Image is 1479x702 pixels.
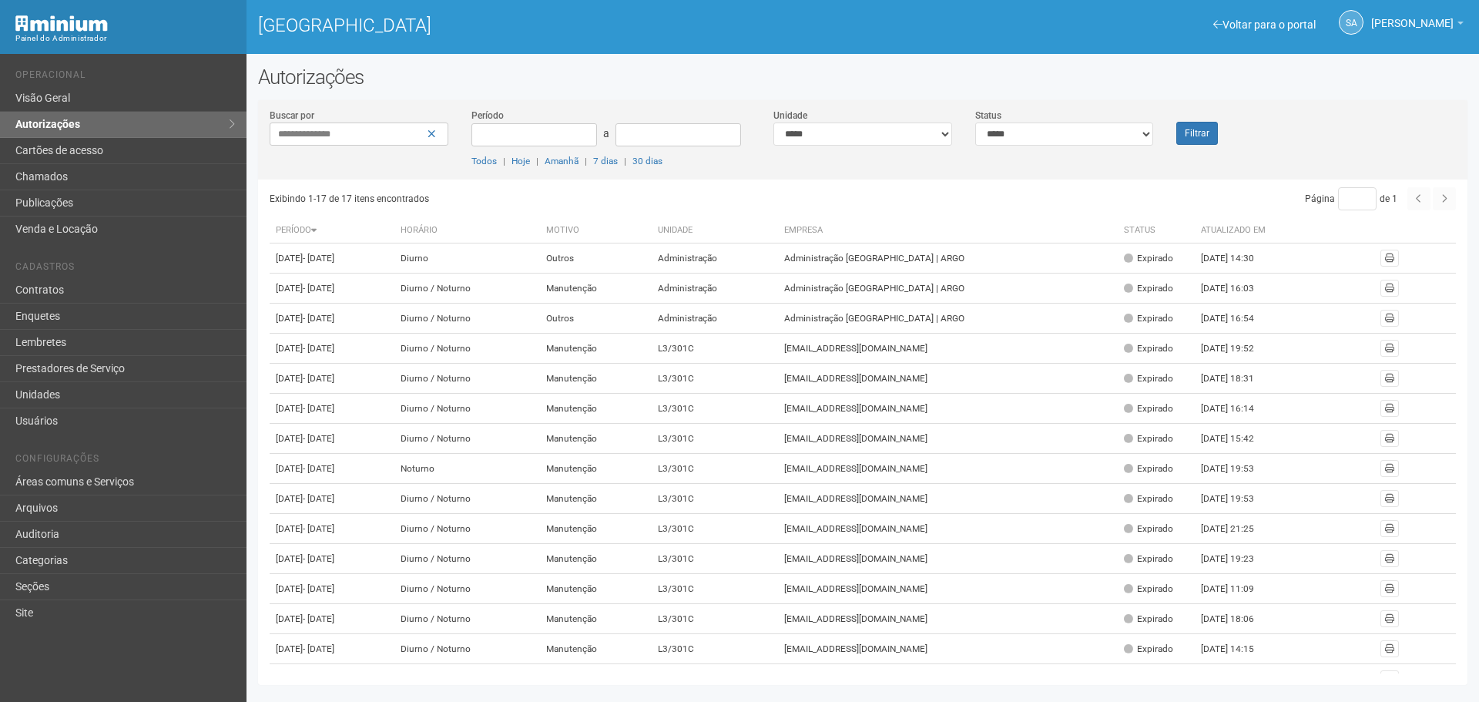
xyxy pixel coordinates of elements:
[270,218,394,244] th: Período
[536,156,538,166] span: |
[540,364,652,394] td: Manutenção
[540,454,652,484] td: Manutenção
[540,544,652,574] td: Manutenção
[1371,2,1454,29] span: Silvio Anjos
[15,15,108,32] img: Minium
[624,156,626,166] span: |
[303,283,334,294] span: - [DATE]
[258,15,851,35] h1: [GEOGRAPHIC_DATA]
[1124,613,1173,626] div: Expirado
[778,334,1118,364] td: [EMAIL_ADDRESS][DOMAIN_NAME]
[540,218,652,244] th: Motivo
[1305,193,1397,204] span: Página de 1
[778,484,1118,514] td: [EMAIL_ADDRESS][DOMAIN_NAME]
[394,484,540,514] td: Diurno / Noturno
[1371,19,1464,32] a: [PERSON_NAME]
[545,156,579,166] a: Amanhã
[652,634,778,664] td: L3/301C
[394,634,540,664] td: Diurno / Noturno
[1124,583,1173,596] div: Expirado
[1195,454,1279,484] td: [DATE] 19:53
[1195,364,1279,394] td: [DATE] 18:31
[778,394,1118,424] td: [EMAIL_ADDRESS][DOMAIN_NAME]
[1124,282,1173,295] div: Expirado
[652,394,778,424] td: L3/301C
[540,514,652,544] td: Manutenção
[394,218,540,244] th: Horário
[652,304,778,334] td: Administração
[652,424,778,454] td: L3/301C
[15,32,235,45] div: Painel do Administrador
[394,604,540,634] td: Diurno / Noturno
[394,244,540,274] td: Diurno
[778,454,1118,484] td: [EMAIL_ADDRESS][DOMAIN_NAME]
[503,156,505,166] span: |
[303,463,334,474] span: - [DATE]
[270,304,394,334] td: [DATE]
[303,583,334,594] span: - [DATE]
[1195,484,1279,514] td: [DATE] 19:53
[1124,432,1173,445] div: Expirado
[471,156,497,166] a: Todos
[540,634,652,664] td: Manutenção
[1195,274,1279,304] td: [DATE] 16:03
[778,244,1118,274] td: Administração [GEOGRAPHIC_DATA] | ARGO
[394,334,540,364] td: Diurno / Noturno
[1195,544,1279,574] td: [DATE] 19:23
[270,454,394,484] td: [DATE]
[394,514,540,544] td: Diurno / Noturno
[1195,218,1279,244] th: Atualizado em
[303,433,334,444] span: - [DATE]
[652,514,778,544] td: L3/301C
[303,673,334,684] span: - [DATE]
[270,424,394,454] td: [DATE]
[270,394,394,424] td: [DATE]
[1124,312,1173,325] div: Expirado
[778,604,1118,634] td: [EMAIL_ADDRESS][DOMAIN_NAME]
[303,313,334,324] span: - [DATE]
[540,244,652,274] td: Outros
[652,544,778,574] td: L3/301C
[1124,462,1173,475] div: Expirado
[540,484,652,514] td: Manutenção
[1195,634,1279,664] td: [DATE] 14:15
[394,544,540,574] td: Diurno / Noturno
[1195,664,1279,694] td: [DATE] 17:13
[270,364,394,394] td: [DATE]
[303,613,334,624] span: - [DATE]
[303,253,334,264] span: - [DATE]
[1339,10,1363,35] a: SA
[270,187,864,210] div: Exibindo 1-17 de 17 itens encontrados
[15,261,235,277] li: Cadastros
[394,274,540,304] td: Diurno / Noturno
[303,493,334,504] span: - [DATE]
[471,109,504,123] label: Período
[270,109,314,123] label: Buscar por
[778,218,1118,244] th: Empresa
[652,604,778,634] td: L3/301C
[394,664,540,694] td: Diurno / Noturno
[270,334,394,364] td: [DATE]
[652,274,778,304] td: Administração
[1124,402,1173,415] div: Expirado
[1195,424,1279,454] td: [DATE] 15:42
[1124,522,1173,536] div: Expirado
[778,364,1118,394] td: [EMAIL_ADDRESS][DOMAIN_NAME]
[1195,334,1279,364] td: [DATE] 19:52
[270,244,394,274] td: [DATE]
[270,544,394,574] td: [DATE]
[270,664,394,694] td: [DATE]
[1195,514,1279,544] td: [DATE] 21:25
[1195,244,1279,274] td: [DATE] 14:30
[270,514,394,544] td: [DATE]
[652,484,778,514] td: L3/301C
[652,364,778,394] td: L3/301C
[540,424,652,454] td: Manutenção
[1195,574,1279,604] td: [DATE] 11:09
[975,109,1001,123] label: Status
[1176,122,1218,145] button: Filtrar
[1124,643,1173,656] div: Expirado
[270,484,394,514] td: [DATE]
[540,394,652,424] td: Manutenção
[632,156,662,166] a: 30 dias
